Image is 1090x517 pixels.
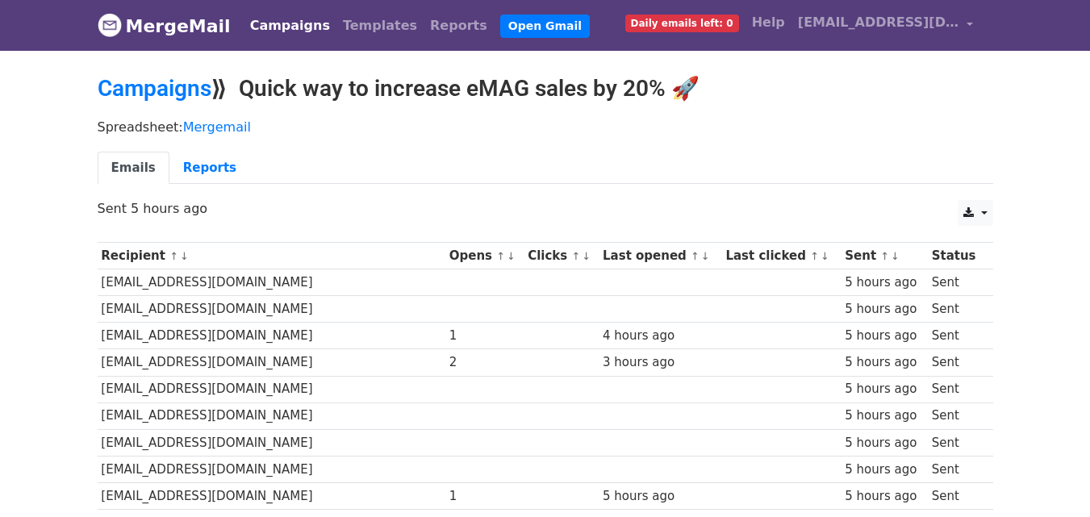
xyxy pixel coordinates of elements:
th: Last clicked [722,243,842,269]
th: Clicks [524,243,599,269]
td: [EMAIL_ADDRESS][DOMAIN_NAME] [98,456,445,482]
a: ↓ [582,250,591,262]
a: [EMAIL_ADDRESS][DOMAIN_NAME] [791,6,980,44]
div: 5 hours ago [845,300,924,319]
div: 5 hours ago [603,487,718,506]
td: [EMAIL_ADDRESS][DOMAIN_NAME] [98,376,445,402]
div: 5 hours ago [845,380,924,398]
div: 4 hours ago [603,327,718,345]
div: 2 [449,353,520,372]
div: 5 hours ago [845,461,924,479]
div: 5 hours ago [845,487,924,506]
th: Sent [841,243,927,269]
td: [EMAIL_ADDRESS][DOMAIN_NAME] [98,482,445,509]
td: Sent [928,402,984,429]
td: Sent [928,296,984,323]
div: 5 hours ago [845,327,924,345]
a: ↑ [169,250,178,262]
th: Recipient [98,243,445,269]
span: Daily emails left: 0 [625,15,739,32]
td: [EMAIL_ADDRESS][DOMAIN_NAME] [98,296,445,323]
td: Sent [928,456,984,482]
a: ↓ [507,250,516,262]
td: [EMAIL_ADDRESS][DOMAIN_NAME] [98,402,445,429]
span: [EMAIL_ADDRESS][DOMAIN_NAME] [798,13,959,32]
th: Status [928,243,984,269]
a: Open Gmail [500,15,590,38]
a: ↓ [701,250,710,262]
a: ↑ [496,250,505,262]
a: ↑ [810,250,819,262]
td: Sent [928,269,984,296]
p: Sent 5 hours ago [98,200,993,217]
p: Spreadsheet: [98,119,993,136]
a: Reports [169,152,250,185]
td: Sent [928,482,984,509]
a: ↓ [821,250,829,262]
a: ↓ [180,250,189,262]
a: Mergemail [183,119,251,135]
div: 5 hours ago [845,353,924,372]
div: 3 hours ago [603,353,718,372]
div: 5 hours ago [845,407,924,425]
td: Sent [928,429,984,456]
a: Reports [424,10,494,42]
div: 1 [449,327,520,345]
div: 1 [449,487,520,506]
th: Last opened [599,243,721,269]
td: Sent [928,323,984,349]
td: [EMAIL_ADDRESS][DOMAIN_NAME] [98,349,445,376]
td: [EMAIL_ADDRESS][DOMAIN_NAME] [98,323,445,349]
a: Daily emails left: 0 [619,6,745,39]
td: Sent [928,349,984,376]
a: Templates [336,10,424,42]
a: ↑ [691,250,700,262]
a: ↑ [880,250,889,262]
div: 5 hours ago [845,273,924,292]
a: Emails [98,152,169,185]
a: ↓ [891,250,900,262]
a: ↑ [571,250,580,262]
td: [EMAIL_ADDRESS][DOMAIN_NAME] [98,429,445,456]
td: Sent [928,376,984,402]
a: Campaigns [98,75,211,102]
td: [EMAIL_ADDRESS][DOMAIN_NAME] [98,269,445,296]
img: MergeMail logo [98,13,122,37]
a: MergeMail [98,9,231,43]
div: 5 hours ago [845,434,924,452]
th: Opens [445,243,524,269]
a: Help [745,6,791,39]
h2: ⟫ Quick way to increase eMAG sales by 20% 🚀 [98,75,993,102]
a: Campaigns [244,10,336,42]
